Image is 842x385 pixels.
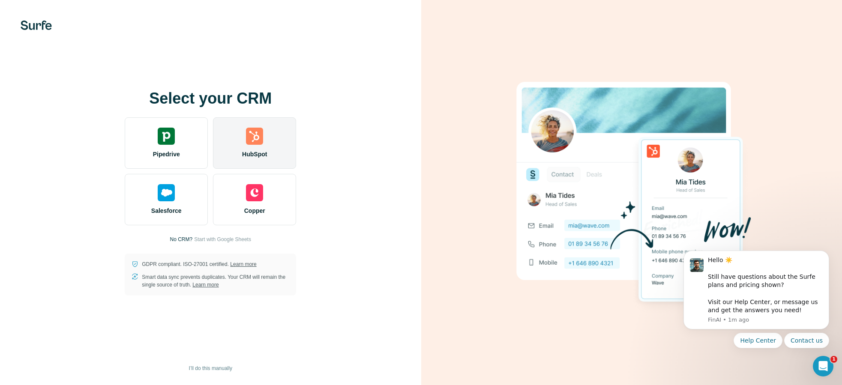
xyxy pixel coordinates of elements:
[671,222,842,362] iframe: Intercom notifications message
[170,236,193,243] p: No CRM?
[151,206,182,215] span: Salesforce
[246,128,263,145] img: hubspot's logo
[242,150,267,158] span: HubSpot
[246,184,263,201] img: copper's logo
[125,90,296,107] h1: Select your CRM
[192,282,219,288] a: Learn more
[21,21,52,30] img: Surfe's logo
[244,206,265,215] span: Copper
[512,69,752,317] img: HUBSPOT image
[153,150,180,158] span: Pipedrive
[813,356,833,376] iframe: Intercom live chat
[830,356,837,363] span: 1
[142,260,256,268] p: GDPR compliant. ISO-27001 certified.
[183,362,238,375] button: I’ll do this manually
[142,273,289,289] p: Smart data sync prevents duplicates. Your CRM will remain the single source of truth.
[158,128,175,145] img: pipedrive's logo
[158,184,175,201] img: salesforce's logo
[230,261,256,267] a: Learn more
[189,364,232,372] span: I’ll do this manually
[194,236,251,243] button: Start with Google Sheets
